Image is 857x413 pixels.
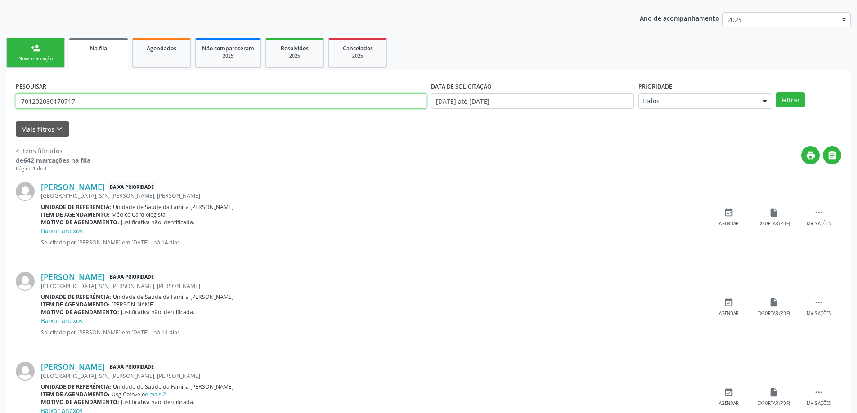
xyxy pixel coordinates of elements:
b: Item de agendamento: [41,211,110,218]
div: Mais ações [807,311,831,317]
div: 4 itens filtrados [16,146,90,155]
b: Item de agendamento: [41,301,110,308]
div: Agendar [719,311,739,317]
span: Justificativa não identificada. [121,308,194,316]
img: img [16,182,35,201]
span: Baixa Prioridade [108,182,156,192]
div: 2025 [202,53,254,59]
div: Exportar (PDF) [758,400,790,407]
label: PESQUISAR [16,80,46,93]
div: Exportar (PDF) [758,311,790,317]
b: Unidade de referência: [41,293,111,301]
b: Motivo de agendamento: [41,308,119,316]
span: Todos [642,97,754,106]
div: 2025 [335,53,380,59]
i: event_available [724,387,734,397]
a: Baixar anexos [41,316,83,325]
span: Agendados [147,44,176,52]
div: Exportar (PDF) [758,221,790,227]
b: Unidade de referência: [41,383,111,391]
i:  [814,298,824,307]
i: insert_drive_file [769,387,779,397]
i: keyboard_arrow_down [54,124,64,134]
i: insert_drive_file [769,298,779,307]
strong: 642 marcações na fila [23,156,90,164]
button: Filtrar [776,92,805,107]
i:  [814,208,824,218]
span: Usg Cotovelo [112,391,166,398]
button: Mais filtroskeyboard_arrow_down [16,121,69,137]
i: print [806,151,816,160]
b: Item de agendamento: [41,391,110,398]
div: Mais ações [807,221,831,227]
button:  [823,146,841,164]
b: Motivo de agendamento: [41,218,119,226]
input: Selecione um intervalo [431,93,634,109]
span: Resolvidos [281,44,309,52]
input: Nome, CNS [16,93,426,109]
i:  [827,151,837,160]
b: Unidade de referência: [41,203,111,211]
a: [PERSON_NAME] [41,182,105,192]
div: Página 1 de 1 [16,165,90,173]
span: Unidade de Saude da Familia [PERSON_NAME] [113,293,233,301]
span: Não compareceram [202,44,254,52]
label: DATA DE SOLICITAÇÃO [431,80,492,93]
p: Solicitado por [PERSON_NAME] em [DATE] - há 14 dias [41,329,706,336]
div: [GEOGRAPHIC_DATA], S/N, [PERSON_NAME], [PERSON_NAME] [41,192,706,200]
a: Baixar anexos [41,226,83,235]
a: e mais 2 [145,391,166,398]
div: [GEOGRAPHIC_DATA], S/N, [PERSON_NAME], [PERSON_NAME] [41,282,706,290]
label: Prioridade [638,80,672,93]
b: Motivo de agendamento: [41,398,119,406]
span: Médico Cardiologista [112,211,166,218]
span: Justificativa não identificada. [121,398,194,406]
span: Baixa Prioridade [108,362,156,372]
a: [PERSON_NAME] [41,272,105,282]
p: Solicitado por [PERSON_NAME] em [DATE] - há 14 dias [41,239,706,246]
img: img [16,272,35,291]
p: Ano de acompanhamento [640,12,719,23]
div: Agendar [719,221,739,227]
span: Justificativa não identificada. [121,218,194,226]
div: Nova marcação [13,55,58,62]
button: print [801,146,820,164]
div: de [16,155,90,165]
span: Baixa Prioridade [108,272,156,282]
i: event_available [724,298,734,307]
span: Unidade de Saude da Familia [PERSON_NAME] [113,383,233,391]
img: img [16,362,35,381]
div: person_add [31,43,40,53]
div: Agendar [719,400,739,407]
div: [GEOGRAPHIC_DATA], S/N, [PERSON_NAME], [PERSON_NAME] [41,372,706,380]
span: Na fila [90,44,107,52]
i: event_available [724,208,734,218]
span: Unidade de Saude da Familia [PERSON_NAME] [113,203,233,211]
span: [PERSON_NAME] [112,301,155,308]
div: 2025 [272,53,317,59]
div: Mais ações [807,400,831,407]
i: insert_drive_file [769,208,779,218]
a: [PERSON_NAME] [41,362,105,372]
span: Cancelados [343,44,373,52]
i:  [814,387,824,397]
